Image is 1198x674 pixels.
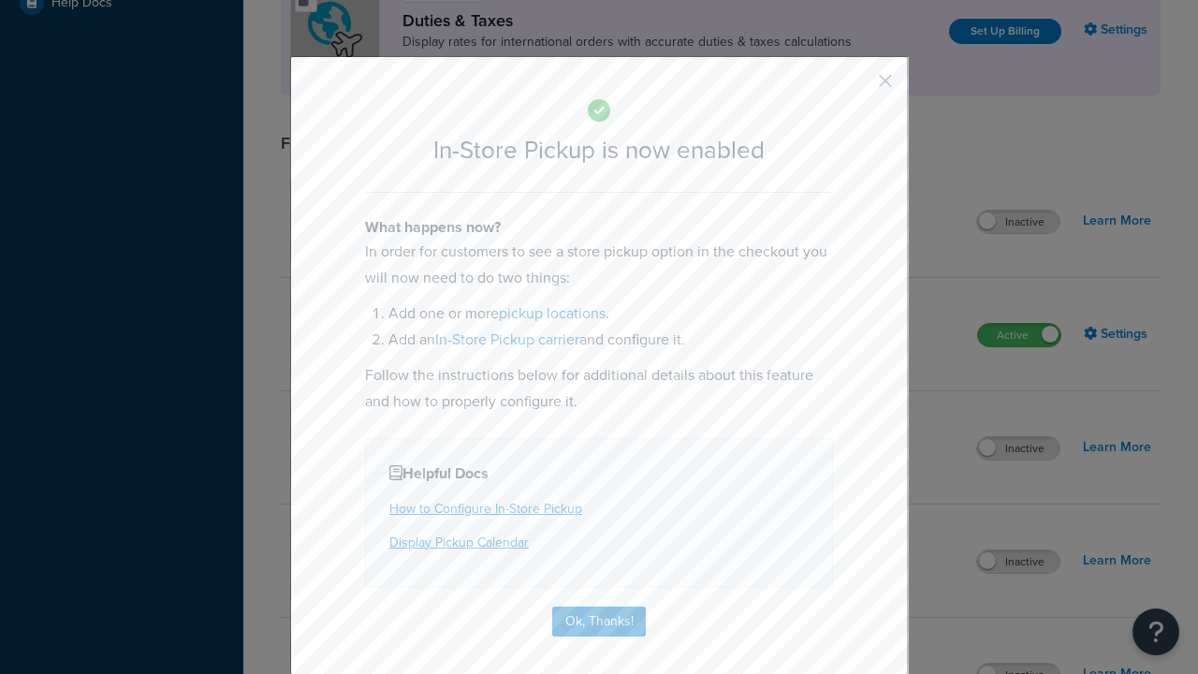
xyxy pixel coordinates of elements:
[365,216,833,239] h4: What happens now?
[365,362,833,415] p: Follow the instructions below for additional details about this feature and how to properly confi...
[499,302,606,324] a: pickup locations
[389,462,809,485] h4: Helpful Docs
[435,329,579,350] a: In-Store Pickup carrier
[388,300,833,327] li: Add one or more .
[389,533,529,552] a: Display Pickup Calendar
[389,499,582,519] a: How to Configure In-Store Pickup
[365,137,833,164] h2: In-Store Pickup is now enabled
[365,239,833,291] p: In order for customers to see a store pickup option in the checkout you will now need to do two t...
[552,607,646,637] button: Ok, Thanks!
[388,327,833,353] li: Add an and configure it.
